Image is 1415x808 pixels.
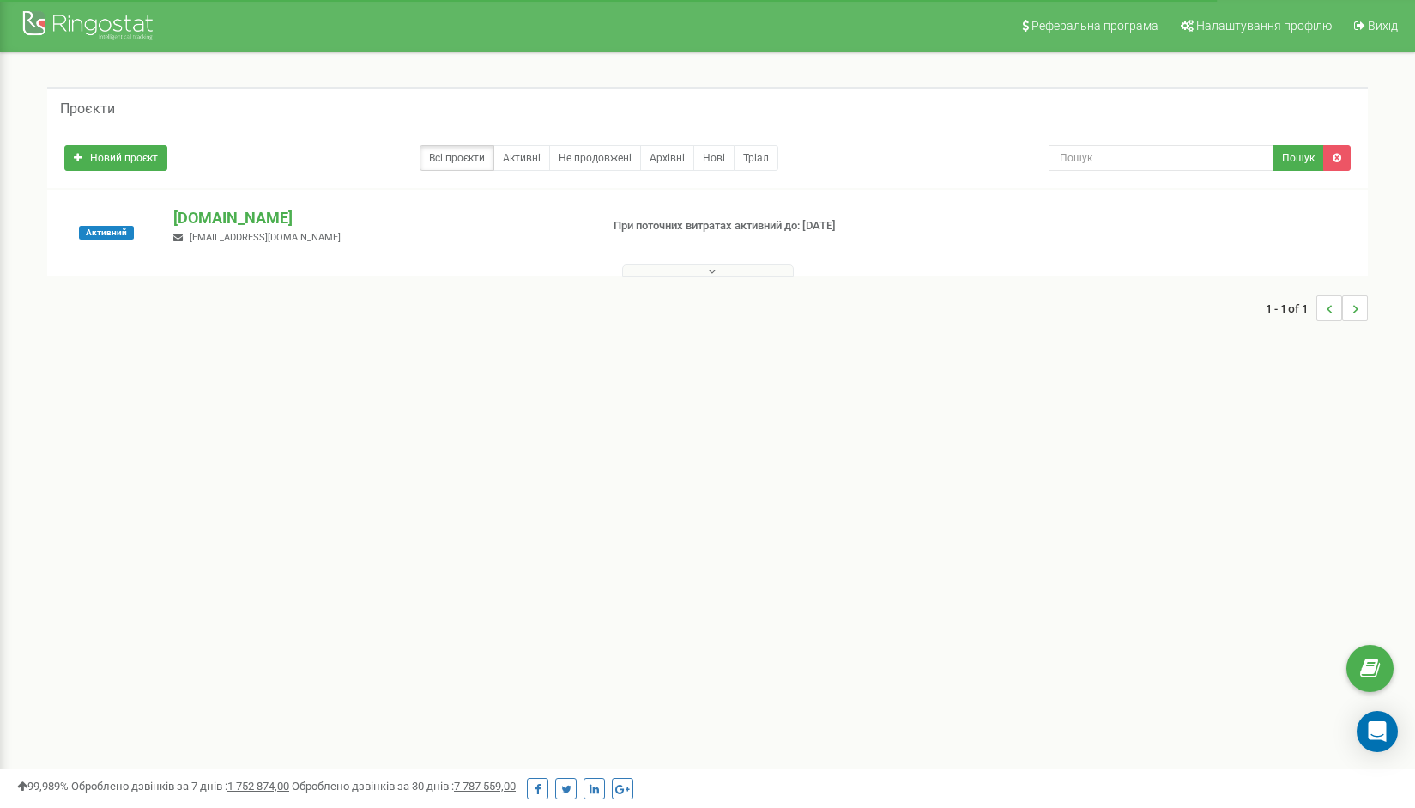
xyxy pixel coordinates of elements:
span: [EMAIL_ADDRESS][DOMAIN_NAME] [190,232,341,243]
p: [DOMAIN_NAME] [173,207,585,229]
a: Всі проєкти [420,145,494,171]
div: Open Intercom Messenger [1357,711,1398,752]
input: Пошук [1049,145,1273,171]
h5: Проєкти [60,101,115,117]
span: 99,989% [17,780,69,793]
span: Налаштування профілю [1196,19,1332,33]
p: При поточних витратах активний до: [DATE] [614,218,916,234]
span: Активний [79,226,134,240]
span: Оброблено дзвінків за 7 днів : [71,780,289,793]
u: 1 752 874,00 [227,780,289,793]
a: Не продовжені [549,145,641,171]
span: Реферальна програма [1031,19,1158,33]
nav: ... [1266,278,1368,338]
a: Новий проєкт [64,145,167,171]
button: Пошук [1273,145,1324,171]
a: Архівні [640,145,694,171]
a: Тріал [734,145,778,171]
span: Вихід [1368,19,1398,33]
u: 7 787 559,00 [454,780,516,793]
span: 1 - 1 of 1 [1266,295,1316,321]
a: Активні [493,145,550,171]
span: Оброблено дзвінків за 30 днів : [292,780,516,793]
a: Нові [693,145,735,171]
